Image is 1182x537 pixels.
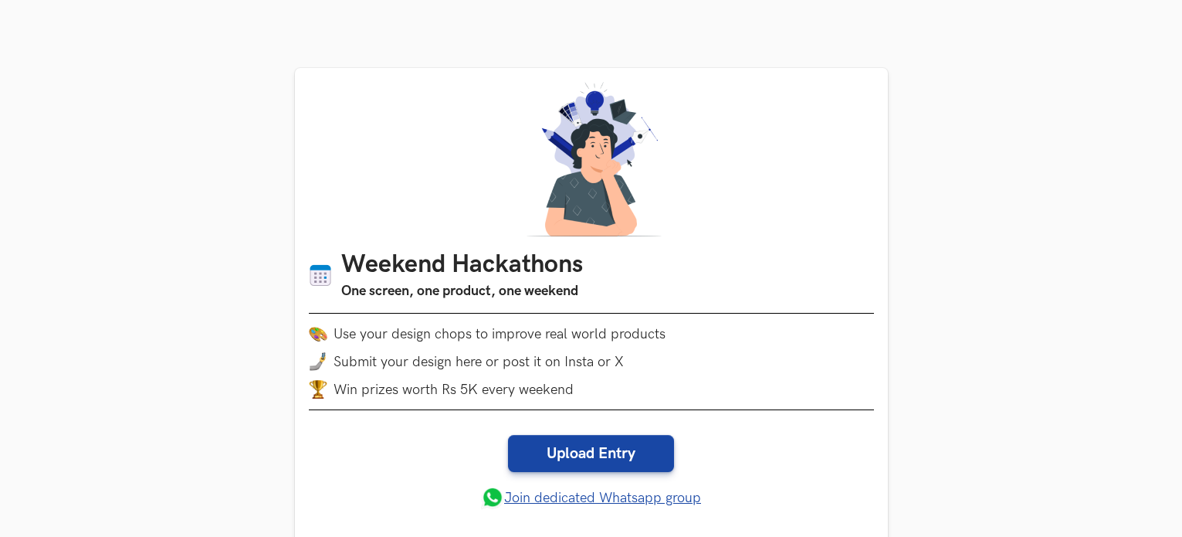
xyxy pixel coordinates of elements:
span: Submit your design here or post it on Insta or X [334,354,624,370]
img: Calendar icon [309,263,332,287]
img: A designer thinking [517,82,666,236]
h3: One screen, one product, one weekend [341,280,583,302]
li: Use your design chops to improve real world products [309,325,874,343]
img: trophy.png [309,380,327,399]
img: mobile-in-hand.png [309,352,327,371]
img: whatsapp.png [481,486,504,509]
a: Upload Entry [508,435,674,472]
h1: Weekend Hackathons [341,250,583,280]
img: palette.png [309,325,327,343]
a: Join dedicated Whatsapp group [481,486,701,509]
li: Win prizes worth Rs 5K every weekend [309,380,874,399]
